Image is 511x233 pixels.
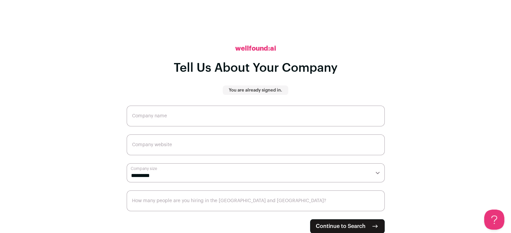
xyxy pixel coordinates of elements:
iframe: Help Scout Beacon - Open [484,210,504,230]
p: You are already signed in. [229,88,282,93]
span: Continue to Search [316,222,366,230]
input: How many people are you hiring in the US and Canada? [127,190,385,211]
h1: Tell Us About Your Company [174,61,338,75]
input: Company name [127,106,385,126]
input: Company website [127,134,385,155]
h2: wellfound:ai [235,44,276,53]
